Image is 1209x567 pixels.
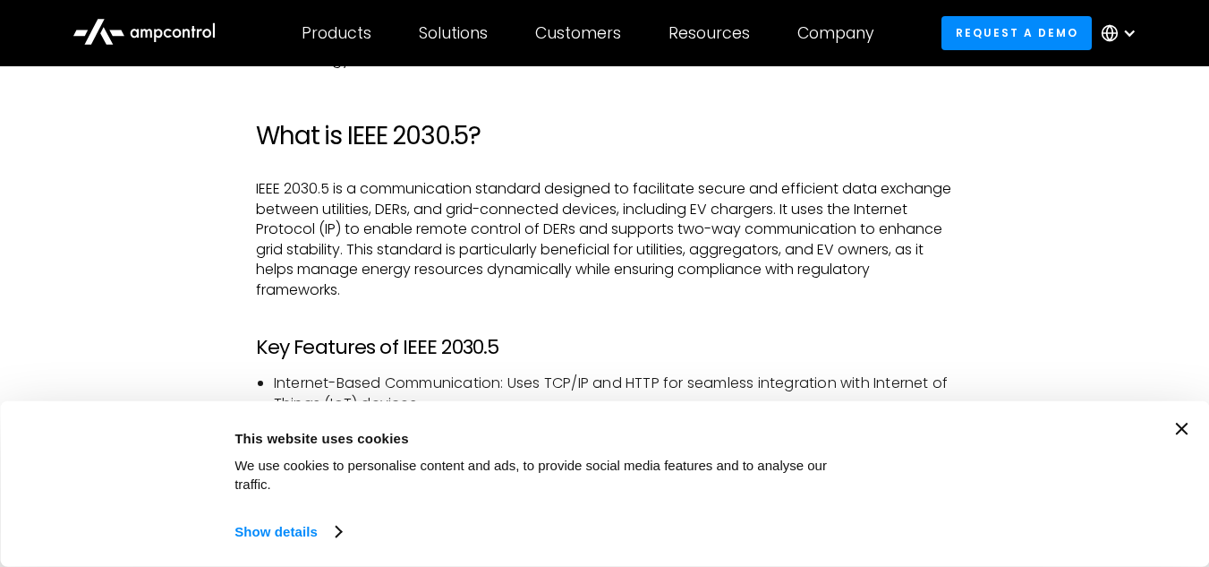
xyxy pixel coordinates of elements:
button: Okay [886,423,1142,475]
div: Resources [668,23,750,43]
h2: What is IEEE 2030.5? [256,121,953,151]
a: Show details [234,519,340,546]
div: Solutions [419,23,488,43]
p: IEEE 2030.5 is a communication standard designed to facilitate secure and efficient data exchange... [256,179,953,299]
div: Company [797,23,874,43]
span: We use cookies to personalise content and ads, to provide social media features and to analyse ou... [234,458,827,492]
div: Customers [535,23,621,43]
div: Products [302,23,371,43]
button: Close banner [1175,423,1188,435]
li: Internet-Based Communication: Uses TCP/IP and HTTP for seamless integration with Internet of Thin... [274,374,953,414]
h3: Key Features of IEEE 2030.5 [256,336,953,359]
div: This website uses cookies [234,427,865,449]
a: Request a demo [941,16,1092,49]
